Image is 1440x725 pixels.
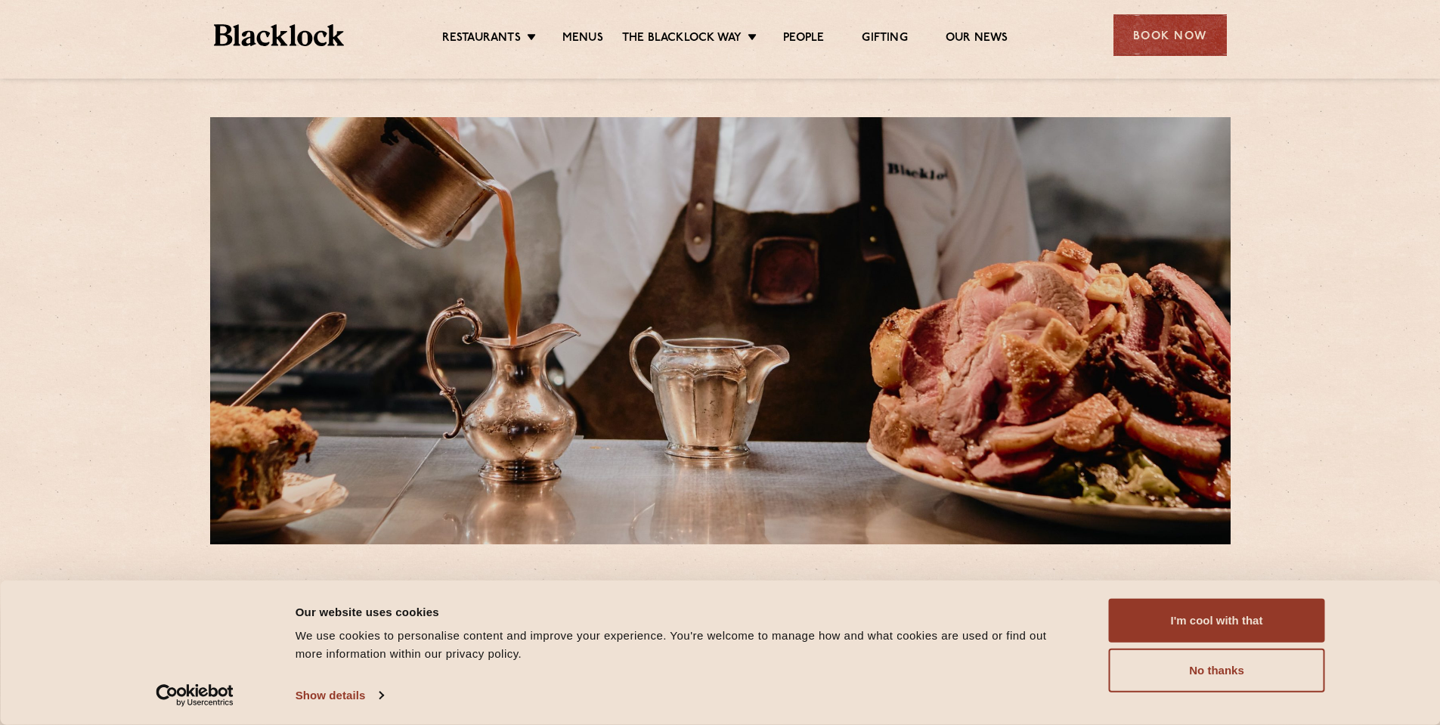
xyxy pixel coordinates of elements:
[1109,649,1325,692] button: No thanks
[296,684,383,707] a: Show details
[1109,599,1325,643] button: I'm cool with that
[783,31,824,48] a: People
[442,31,521,48] a: Restaurants
[1113,14,1227,56] div: Book Now
[296,603,1075,621] div: Our website uses cookies
[296,627,1075,663] div: We use cookies to personalise content and improve your experience. You're welcome to manage how a...
[622,31,742,48] a: The Blacklock Way
[562,31,603,48] a: Menus
[129,684,261,707] a: Usercentrics Cookiebot - opens in a new window
[214,24,345,46] img: BL_Textured_Logo-footer-cropped.svg
[946,31,1008,48] a: Our News
[862,31,907,48] a: Gifting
